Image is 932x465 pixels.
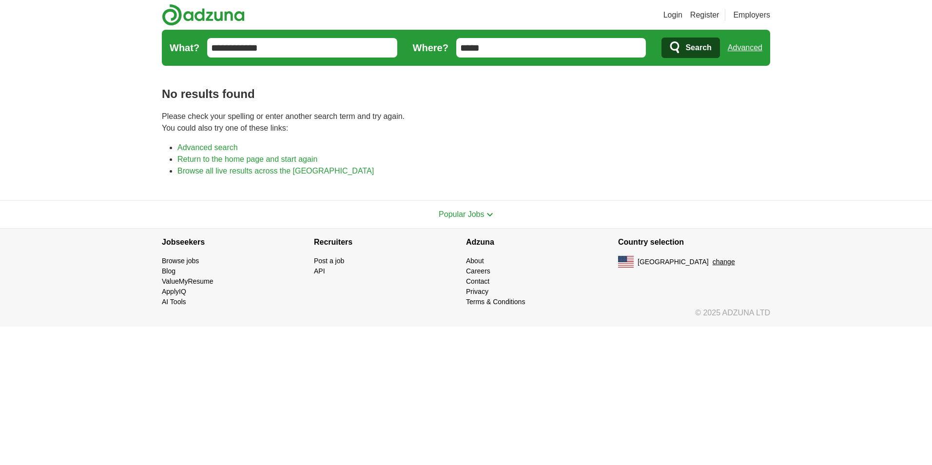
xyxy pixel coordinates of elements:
[466,288,488,295] a: Privacy
[618,229,770,256] h4: Country selection
[162,4,245,26] img: Adzuna logo
[663,9,682,21] a: Login
[486,213,493,217] img: toggle icon
[466,257,484,265] a: About
[690,9,719,21] a: Register
[177,143,238,152] a: Advanced search
[162,277,214,285] a: ValueMyResume
[162,267,175,275] a: Blog
[170,40,199,55] label: What?
[733,9,770,21] a: Employers
[413,40,448,55] label: Where?
[162,85,770,103] h1: No results found
[162,288,186,295] a: ApplyIQ
[314,257,344,265] a: Post a job
[439,210,484,218] span: Popular Jobs
[466,267,490,275] a: Careers
[154,307,778,327] div: © 2025 ADZUNA LTD
[177,167,374,175] a: Browse all live results across the [GEOGRAPHIC_DATA]
[177,155,317,163] a: Return to the home page and start again
[314,267,325,275] a: API
[685,38,711,58] span: Search
[466,298,525,306] a: Terms & Conditions
[618,256,634,268] img: US flag
[661,38,719,58] button: Search
[638,257,709,267] span: [GEOGRAPHIC_DATA]
[713,257,735,267] button: change
[466,277,489,285] a: Contact
[728,38,762,58] a: Advanced
[162,111,770,134] p: Please check your spelling or enter another search term and try again. You could also try one of ...
[162,257,199,265] a: Browse jobs
[162,298,186,306] a: AI Tools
